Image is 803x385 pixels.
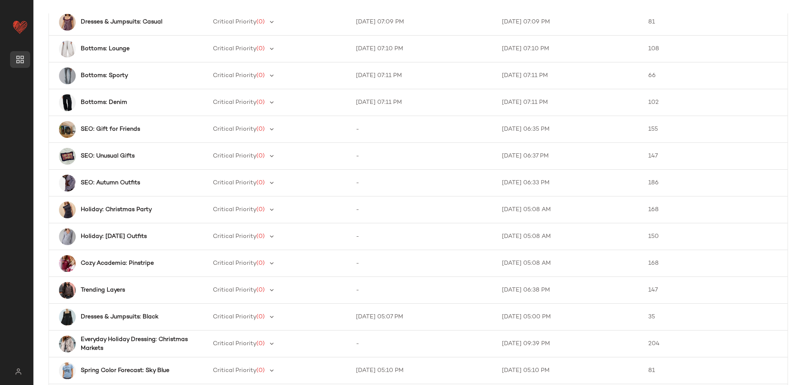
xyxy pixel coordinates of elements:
[59,94,76,111] img: 0122975320015_001_a2
[213,153,256,159] span: Critical Priority
[256,72,265,79] span: (0)
[642,357,788,384] td: 81
[256,207,265,213] span: (0)
[349,250,495,277] td: -
[256,260,265,266] span: (0)
[349,196,495,223] td: -
[349,89,495,116] td: [DATE] 07:11 PM
[349,62,495,89] td: [DATE] 07:11 PM
[213,180,256,186] span: Critical Priority
[642,331,788,357] td: 204
[495,196,641,223] td: [DATE] 05:08 AM
[349,9,495,36] td: [DATE] 07:09 PM
[256,341,265,347] span: (0)
[495,143,641,170] td: [DATE] 06:37 PM
[59,255,76,272] img: 0114946353827_262_a2
[349,170,495,196] td: -
[349,304,495,331] td: [DATE] 05:07 PM
[256,287,265,293] span: (0)
[349,143,495,170] td: -
[81,259,154,268] b: Cozy Academia: Pinstripe
[81,18,162,26] b: Dresses & Jumpsuits: Casual
[495,304,641,331] td: [DATE] 05:00 PM
[213,233,256,240] span: Critical Priority
[642,250,788,277] td: 168
[213,314,256,320] span: Critical Priority
[256,153,265,159] span: (0)
[642,143,788,170] td: 147
[81,178,140,187] b: SEO: Autumn Outfits
[59,175,76,191] img: 0180666010378_000_a2
[349,223,495,250] td: -
[349,331,495,357] td: -
[213,46,256,52] span: Critical Priority
[495,357,641,384] td: [DATE] 05:10 PM
[642,62,788,89] td: 66
[12,18,28,35] img: heart_red.DM2ytmEG.svg
[495,62,641,89] td: [DATE] 07:11 PM
[213,260,256,266] span: Critical Priority
[81,286,125,295] b: Trending Layers
[59,228,76,245] img: 0130957990058_007_a2
[213,19,256,25] span: Critical Priority
[642,223,788,250] td: 150
[642,9,788,36] td: 81
[81,205,152,214] b: Holiday: Christmas Party
[81,98,127,107] b: Bottoms: Denim
[642,36,788,62] td: 108
[256,126,265,132] span: (0)
[642,89,788,116] td: 102
[256,46,265,52] span: (0)
[256,367,265,374] span: (0)
[59,282,76,299] img: 0115920510341_020_a2
[495,223,641,250] td: [DATE] 05:08 AM
[81,44,130,53] b: Bottoms: Lounge
[256,180,265,186] span: (0)
[495,9,641,36] td: [DATE] 07:09 PM
[256,99,265,106] span: (0)
[642,304,788,331] td: 35
[495,170,641,196] td: [DATE] 06:33 PM
[59,41,76,57] img: 0123347820176_008_a2
[349,116,495,143] td: -
[81,125,140,134] b: SEO: Gift for Friends
[59,67,76,84] img: 0142265640187_004_a2
[349,357,495,384] td: [DATE] 05:10 PM
[59,336,76,352] img: 0133920510223_029_a2
[256,19,265,25] span: (0)
[213,126,256,132] span: Critical Priority
[349,277,495,304] td: -
[81,152,135,160] b: SEO: Unusual Gifts
[59,309,76,326] img: 0130265640177_001_a2
[81,366,169,375] b: Spring Color Forecast: Sky Blue
[59,362,76,379] img: 0119314440028_048_a2
[495,277,641,304] td: [DATE] 06:38 PM
[59,202,76,218] img: 0130641640234_001_a2
[642,196,788,223] td: 168
[256,314,265,320] span: (0)
[81,313,159,321] b: Dresses & Jumpsuits: Black
[349,36,495,62] td: [DATE] 07:10 PM
[213,99,256,106] span: Critical Priority
[495,36,641,62] td: [DATE] 07:10 PM
[213,341,256,347] span: Critical Priority
[10,368,26,375] img: svg%3e
[59,121,76,138] img: 0560370050301_070_b
[642,116,788,143] td: 155
[256,233,265,240] span: (0)
[642,170,788,196] td: 186
[495,331,641,357] td: [DATE] 09:39 PM
[495,116,641,143] td: [DATE] 06:35 PM
[81,232,147,241] b: Holiday: [DATE] Outfits
[213,72,256,79] span: Critical Priority
[81,335,188,353] b: Everyday Holiday Dressing: Christmas Markets
[59,148,76,165] img: 0543082210317_000_a2
[495,89,641,116] td: [DATE] 07:11 PM
[213,287,256,293] span: Critical Priority
[495,250,641,277] td: [DATE] 05:08 AM
[81,71,128,80] b: Bottoms: Sporty
[642,277,788,304] td: 147
[213,367,256,374] span: Critical Priority
[213,207,256,213] span: Critical Priority
[59,14,76,31] img: 0130613670024_020_a2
